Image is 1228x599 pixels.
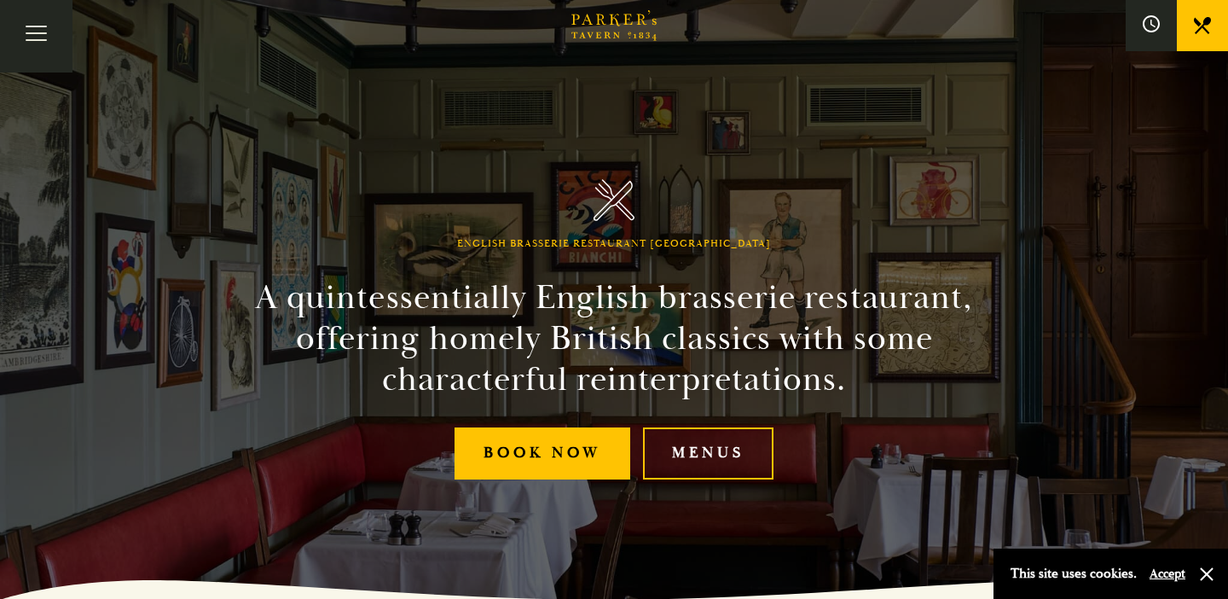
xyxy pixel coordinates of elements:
a: Book Now [455,427,630,480]
a: Menus [643,427,773,480]
img: Parker's Tavern Brasserie Cambridge [594,179,635,221]
p: This site uses cookies. [1011,561,1137,586]
button: Close and accept [1198,566,1215,583]
h2: A quintessentially English brasserie restaurant, offering homely British classics with some chara... [225,277,1003,400]
h1: English Brasserie Restaurant [GEOGRAPHIC_DATA] [457,238,771,250]
button: Accept [1150,566,1185,582]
